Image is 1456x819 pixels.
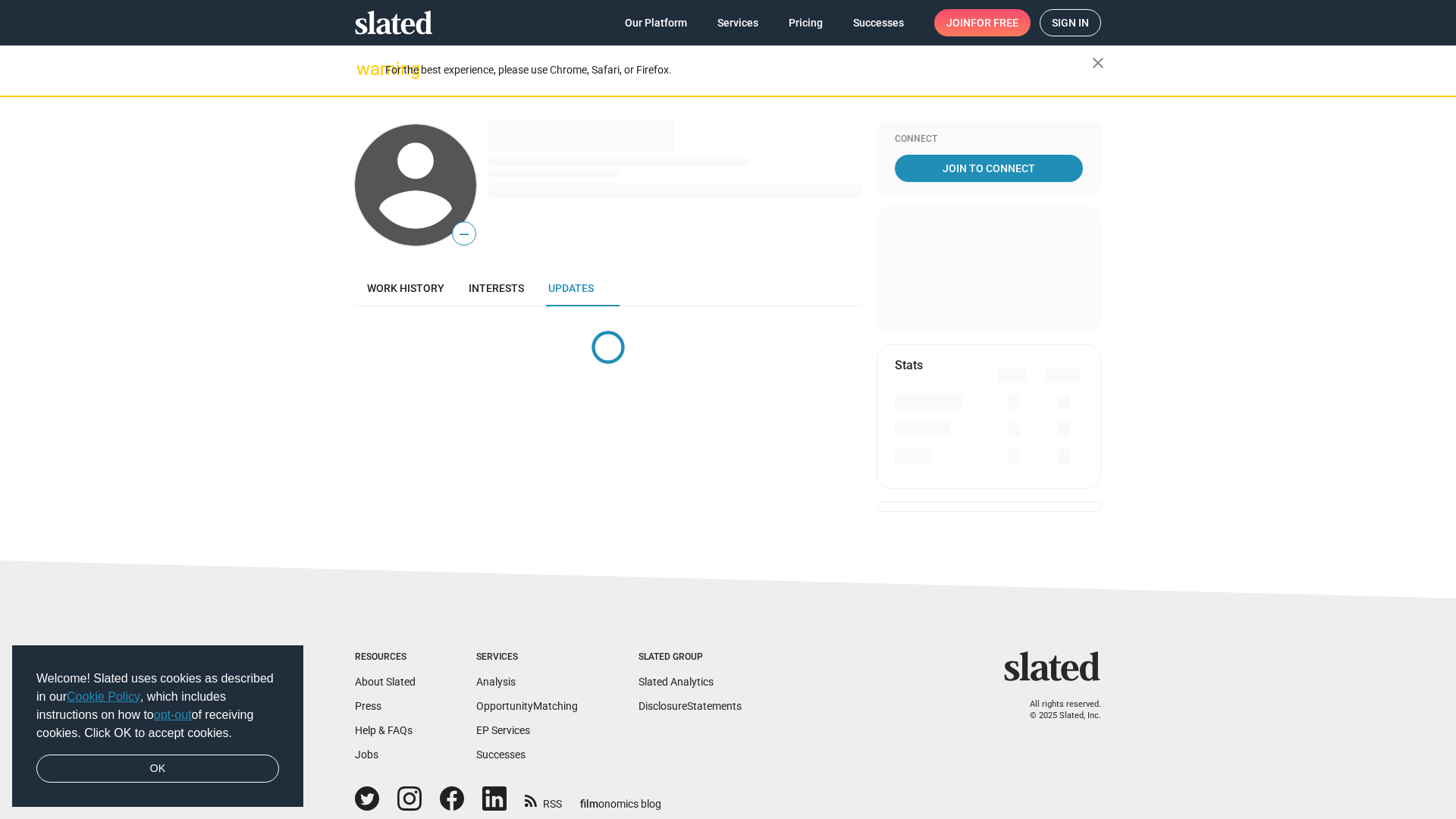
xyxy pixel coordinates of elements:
div: For the best experience, please use Chrome, Safari, or Firefox. [385,60,1092,80]
span: film [580,798,598,810]
a: Press [355,700,381,712]
a: DisclosureStatements [639,700,742,712]
span: Updates [548,282,594,294]
a: Analysis [476,676,516,688]
div: cookieconsent [12,645,303,808]
a: Successes [841,9,916,36]
span: Pricing [789,9,823,36]
a: EP Services [476,724,530,736]
a: OpportunityMatching [476,700,578,712]
a: Pricing [777,9,835,36]
span: Join To Connect [898,155,1080,182]
a: Updates [536,270,606,306]
a: Cookie Policy [67,690,140,703]
mat-icon: warning [356,60,375,78]
span: — [453,224,475,244]
a: About Slated [355,676,416,688]
span: Work history [367,282,444,294]
a: RSS [525,788,562,811]
a: Jobs [355,748,378,761]
mat-card-title: Stats [895,357,923,373]
div: Services [476,651,578,664]
a: Work history [355,270,457,306]
a: Our Platform [613,9,699,36]
a: opt-out [154,708,192,721]
a: Join To Connect [895,155,1083,182]
a: Sign in [1040,9,1101,36]
span: for free [971,9,1018,36]
mat-icon: close [1089,54,1107,72]
span: Services [717,9,758,36]
span: Join [946,9,1018,36]
a: Interests [457,270,536,306]
a: Help & FAQs [355,724,413,736]
span: Welcome! Slated uses cookies as described in our , which includes instructions on how to of recei... [36,670,279,742]
a: Slated Analytics [639,676,714,688]
span: Sign in [1052,10,1089,36]
span: Successes [853,9,904,36]
span: Our Platform [625,9,687,36]
div: Connect [895,133,1083,146]
a: filmonomics blog [580,785,661,811]
span: Interests [469,282,524,294]
div: Resources [355,651,416,664]
a: Successes [476,748,526,761]
a: dismiss cookie message [36,755,279,783]
p: All rights reserved. © 2025 Slated, Inc. [1014,699,1101,721]
a: Joinfor free [934,9,1031,36]
a: Services [705,9,770,36]
div: Slated Group [639,651,742,664]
